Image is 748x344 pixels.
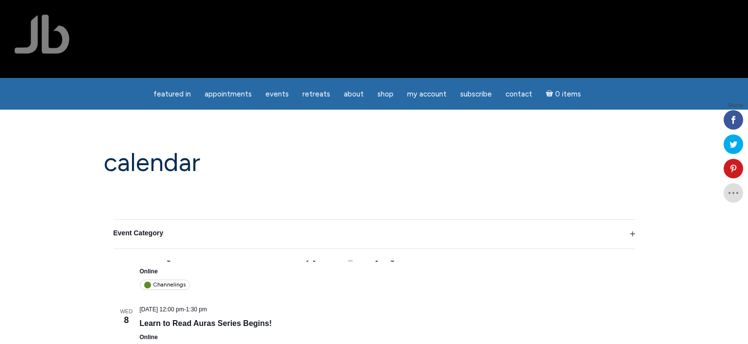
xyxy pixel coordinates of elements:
span: Online [140,334,158,341]
span: featured in [153,90,191,98]
div: Channelings [140,280,190,290]
span: Retreats [302,90,330,98]
a: Contact [500,85,538,104]
span: 1:30 pm [186,306,207,313]
span: Online [140,268,158,275]
a: My Account [401,85,452,104]
time: - [140,306,207,313]
h1: Calendar [104,149,644,176]
img: Jamie Butler. The Everyday Medium [15,15,70,54]
span: Wed [113,307,140,316]
a: Subscribe [454,85,498,104]
a: Retreats [297,85,336,104]
span: Contact [505,90,532,98]
span: Events [265,90,289,98]
span: Appointments [205,90,252,98]
span: Shares [728,103,743,108]
span: Shop [377,90,393,98]
a: Cart0 items [540,84,587,104]
span: 8 [113,314,140,327]
a: Learn to Read Auras Series Begins! [140,319,272,328]
span: Subscribe [460,90,492,98]
a: About [338,85,370,104]
span: My Account [407,90,447,98]
a: Shop [372,85,399,104]
a: featured in [148,85,197,104]
span: About [344,90,364,98]
i: Cart [546,90,555,98]
span: [DATE] 12:00 pm [140,306,184,313]
a: Appointments [199,85,258,104]
span: 0 items [555,91,581,98]
a: Events [260,85,295,104]
span: Event Category [113,229,164,237]
button: Event Category [113,220,635,248]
